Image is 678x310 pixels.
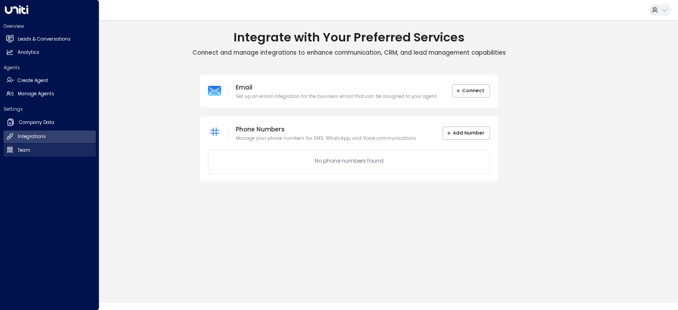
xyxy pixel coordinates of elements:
[4,131,96,143] a: Integrations
[4,144,96,157] a: Team
[4,46,96,59] a: Analytics
[18,147,30,154] h2: Team
[20,30,678,45] h1: Integrate with Your Preferred Services
[236,93,437,100] p: Set up an email integration for the business email that can be assigned to your agent
[4,116,96,130] a: Company Data
[315,157,384,165] p: No phone numbers found
[236,135,416,142] p: Manage your phone numbers for SMS, WhatsApp, and Voice communications
[443,127,490,140] button: Add Number
[4,106,96,112] h2: Settings
[4,74,96,87] a: Create Agent
[18,77,48,84] h2: Create Agent
[19,119,54,126] h2: Company Data
[18,49,39,56] h2: Analytics
[18,36,71,43] h2: Leads & Conversations
[4,33,96,45] a: Leads & Conversations
[236,82,437,93] p: Email
[452,84,490,97] button: Connect
[236,124,416,135] p: Phone Numbers
[18,133,46,140] h2: Integrations
[18,90,54,97] h2: Manage Agents
[4,23,96,30] h2: Overview
[4,88,96,101] a: Manage Agents
[4,64,96,71] h2: Agents
[20,49,678,57] p: Connect and manage integrations to enhance communication, CRM, and lead management capabilities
